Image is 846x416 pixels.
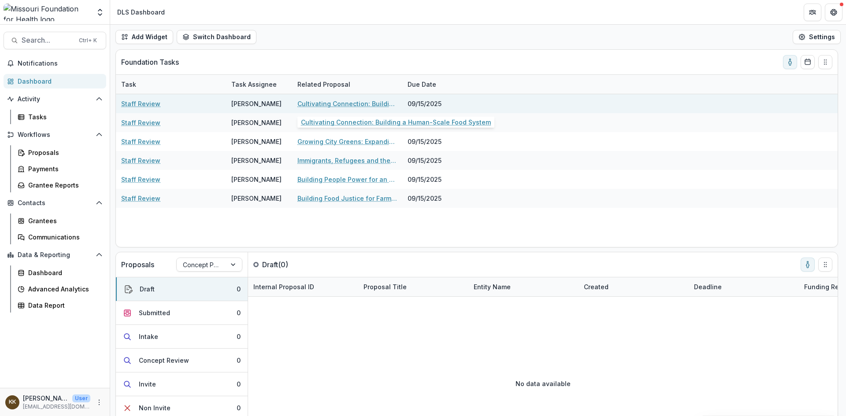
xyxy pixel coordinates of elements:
[23,403,90,411] p: [EMAIL_ADDRESS][DOMAIN_NAME]
[14,110,106,124] a: Tasks
[297,118,397,127] a: Harvesting Health: Creating Equitable Local Food Systems Across Rural [GEOGRAPHIC_DATA][US_STATE]
[4,32,106,49] button: Search...
[115,30,173,44] button: Add Widget
[297,175,397,184] a: Building People Power for an Equitable, Sustainable Food System
[14,282,106,296] a: Advanced Analytics
[297,156,397,165] a: Immigrants, Refugees and the Food Chain Supply in [GEOGRAPHIC_DATA].
[4,196,106,210] button: Open Contacts
[292,75,402,94] div: Related Proposal
[237,332,241,341] div: 0
[689,277,799,296] div: Deadline
[121,118,160,127] a: Staff Review
[248,282,319,291] div: Internal Proposal ID
[402,170,468,189] div: 09/15/2025
[468,282,516,291] div: Entity Name
[4,248,106,262] button: Open Data & Reporting
[226,75,292,94] div: Task Assignee
[18,96,92,103] span: Activity
[579,282,614,291] div: Created
[4,56,106,70] button: Notifications
[94,397,104,408] button: More
[28,164,99,173] div: Payments
[402,132,468,151] div: 09/15/2025
[121,194,160,203] a: Staff Review
[358,277,468,296] div: Proposal Title
[14,162,106,176] a: Payments
[116,75,226,94] div: Task
[121,156,160,165] a: Staff Review
[139,308,170,317] div: Submitted
[28,284,99,294] div: Advanced Analytics
[231,175,282,184] div: [PERSON_NAME]
[14,265,106,280] a: Dashboard
[116,325,248,349] button: Intake0
[18,251,92,259] span: Data & Reporting
[579,277,689,296] div: Created
[783,55,797,69] button: toggle-assigned-to-me
[28,148,99,157] div: Proposals
[139,403,171,412] div: Non Invite
[114,6,168,18] nav: breadcrumb
[297,99,397,108] a: Cultivating Connection: Building a Human-Scale Food System
[689,282,727,291] div: Deadline
[116,277,248,301] button: Draft0
[402,113,468,132] div: 09/15/2025
[28,301,99,310] div: Data Report
[468,277,579,296] div: Entity Name
[23,394,69,403] p: [PERSON_NAME]
[28,180,99,190] div: Grantee Reports
[121,57,179,67] p: Foundation Tasks
[231,99,282,108] div: [PERSON_NAME]
[28,268,99,277] div: Dashboard
[116,301,248,325] button: Submitted0
[297,194,397,203] a: Building Food Justice for Farmers and Food Producers
[237,284,241,294] div: 0
[402,75,468,94] div: Due Date
[4,92,106,106] button: Open Activity
[18,131,92,139] span: Workflows
[139,379,156,389] div: Invite
[825,4,842,21] button: Get Help
[818,55,832,69] button: Drag
[116,80,141,89] div: Task
[116,349,248,372] button: Concept Review0
[793,30,841,44] button: Settings
[818,258,832,272] button: Drag
[139,332,158,341] div: Intake
[121,175,160,184] a: Staff Review
[18,199,92,207] span: Contacts
[358,282,412,291] div: Proposal Title
[14,214,106,228] a: Grantees
[140,284,155,294] div: Draft
[117,7,165,17] div: DLS Dashboard
[4,4,90,21] img: Missouri Foundation for Health logo
[402,151,468,170] div: 09/15/2025
[231,194,282,203] div: [PERSON_NAME]
[94,4,106,21] button: Open entity switcher
[262,259,328,270] p: Draft ( 0 )
[237,379,241,389] div: 0
[231,156,282,165] div: [PERSON_NAME]
[231,137,282,146] div: [PERSON_NAME]
[237,308,241,317] div: 0
[177,30,256,44] button: Switch Dashboard
[14,178,106,192] a: Grantee Reports
[801,55,815,69] button: Calendar
[18,60,103,67] span: Notifications
[28,216,99,225] div: Grantees
[121,137,160,146] a: Staff Review
[28,232,99,242] div: Communications
[14,230,106,244] a: Communications
[292,80,356,89] div: Related Proposal
[402,94,468,113] div: 09/15/2025
[4,128,106,142] button: Open Workflows
[28,112,99,121] div: Tasks
[14,298,106,313] a: Data Report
